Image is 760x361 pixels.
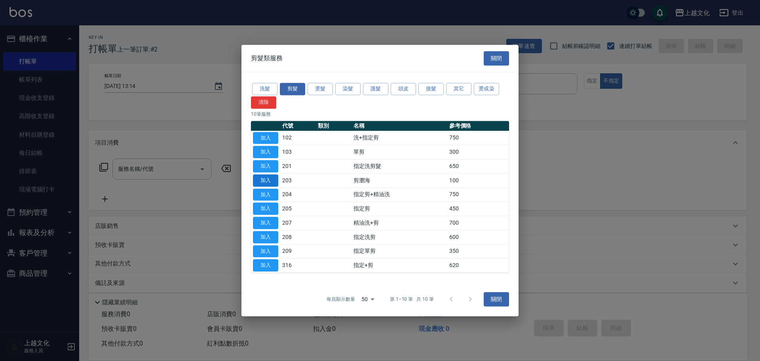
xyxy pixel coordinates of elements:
[280,145,316,159] td: 103
[280,131,316,145] td: 102
[251,96,276,109] button: 清除
[474,83,499,95] button: 燙或染
[280,83,305,95] button: 剪髮
[351,202,447,216] td: 指定剪
[351,230,447,244] td: 指定洗剪
[327,296,355,303] p: 每頁顯示數量
[351,216,447,230] td: 精油洗+剪
[280,159,316,174] td: 201
[447,202,509,216] td: 450
[253,245,278,258] button: 加入
[351,173,447,187] td: 剪瀏海
[391,83,416,95] button: 頭皮
[335,83,361,95] button: 染髮
[253,132,278,144] button: 加入
[253,202,278,215] button: 加入
[251,54,283,62] span: 剪髮類服務
[447,131,509,145] td: 750
[418,83,444,95] button: 接髮
[253,231,278,243] button: 加入
[253,146,278,158] button: 加入
[447,216,509,230] td: 700
[280,230,316,244] td: 208
[447,121,509,131] th: 參考價格
[351,258,447,273] td: 指定+剪
[351,159,447,174] td: 指定洗剪髮
[358,288,377,310] div: 50
[351,145,447,159] td: 單剪
[447,173,509,187] td: 100
[280,244,316,258] td: 209
[447,244,509,258] td: 350
[253,259,278,271] button: 加入
[447,258,509,273] td: 620
[351,131,447,145] td: 洗+指定剪
[252,83,277,95] button: 洗髮
[447,145,509,159] td: 300
[484,51,509,66] button: 關閉
[253,217,278,229] button: 加入
[447,159,509,174] td: 650
[446,83,471,95] button: 其它
[251,111,509,118] p: 10 筆服務
[351,187,447,202] td: 指定剪+精油洗
[316,121,351,131] th: 類別
[253,174,278,187] button: 加入
[280,258,316,273] td: 316
[253,189,278,201] button: 加入
[253,160,278,172] button: 加入
[280,173,316,187] td: 203
[308,83,333,95] button: 燙髮
[280,121,316,131] th: 代號
[447,187,509,202] td: 750
[280,187,316,202] td: 204
[280,216,316,230] td: 207
[363,83,388,95] button: 護髮
[351,244,447,258] td: 指定單剪
[447,230,509,244] td: 600
[280,202,316,216] td: 205
[351,121,447,131] th: 名稱
[484,292,509,307] button: 關閉
[390,296,434,303] p: 第 1–10 筆 共 10 筆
